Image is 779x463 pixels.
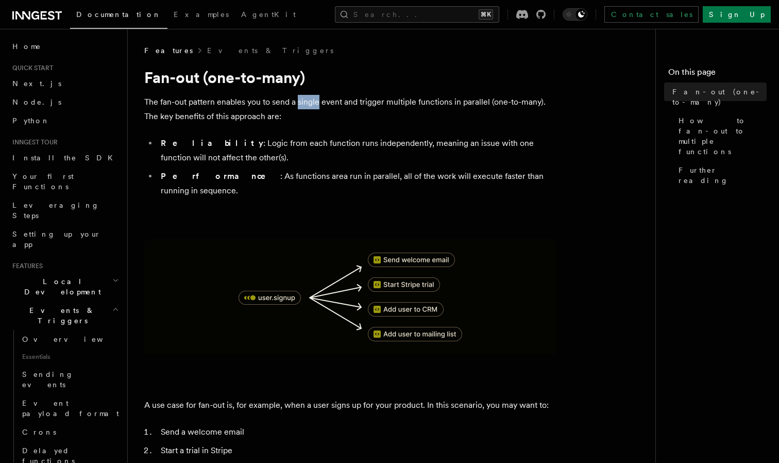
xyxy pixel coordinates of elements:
a: Event payload format [18,394,121,423]
a: Node.js [8,93,121,111]
kbd: ⌘K [479,9,493,20]
button: Events & Triggers [8,301,121,330]
a: Sending events [18,365,121,394]
span: Install the SDK [12,154,119,162]
span: Local Development [8,276,112,297]
h4: On this page [668,66,767,82]
a: Fan-out (one-to-many) [668,82,767,111]
span: How to fan-out to multiple functions [679,115,767,157]
span: Further reading [679,165,767,186]
a: Next.js [8,74,121,93]
img: A diagram showing how to fan-out to multiple functions [144,239,556,355]
li: Send a welcome email [158,425,556,439]
span: Features [144,45,193,56]
a: Further reading [674,161,767,190]
a: Examples [167,3,235,28]
a: Install the SDK [8,148,121,167]
span: AgentKit [241,10,296,19]
span: Examples [174,10,229,19]
span: Next.js [12,79,61,88]
button: Search...⌘K [335,6,499,23]
a: Sign Up [703,6,771,23]
a: Events & Triggers [207,45,333,56]
a: How to fan-out to multiple functions [674,111,767,161]
span: Event payload format [22,399,119,418]
span: Node.js [12,98,61,106]
span: Python [12,117,50,125]
a: Contact sales [604,6,699,23]
span: Features [8,262,43,270]
strong: Reliability [161,138,263,148]
a: Python [8,111,121,130]
a: AgentKit [235,3,302,28]
span: Your first Functions [12,172,74,191]
span: Documentation [76,10,161,19]
button: Local Development [8,272,121,301]
span: Sending events [22,370,74,389]
span: Events & Triggers [8,305,112,326]
li: : Logic from each function runs independently, meaning an issue with one function will not affect... [158,136,556,165]
a: Documentation [70,3,167,29]
strong: Performance [161,171,280,181]
p: The fan-out pattern enables you to send a single event and trigger multiple functions in parallel... [144,95,556,124]
a: Overview [18,330,121,349]
li: Start a trial in Stripe [158,443,556,458]
a: Crons [18,423,121,441]
a: Home [8,37,121,56]
a: Setting up your app [8,225,121,254]
li: : As functions area run in parallel, all of the work will execute faster than running in sequence. [158,169,556,198]
a: Your first Functions [8,167,121,196]
p: A use case for fan-out is, for example, when a user signs up for your product. In this scenario, ... [144,398,556,412]
span: Home [12,41,41,52]
span: Fan-out (one-to-many) [672,87,767,107]
span: Inngest tour [8,138,58,146]
span: Leveraging Steps [12,201,99,220]
span: Crons [22,428,56,436]
span: Quick start [8,64,53,72]
button: Toggle dark mode [563,8,587,21]
span: Overview [22,335,128,343]
span: Essentials [18,349,121,365]
h1: Fan-out (one-to-many) [144,68,556,87]
span: Setting up your app [12,230,101,249]
a: Leveraging Steps [8,196,121,225]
